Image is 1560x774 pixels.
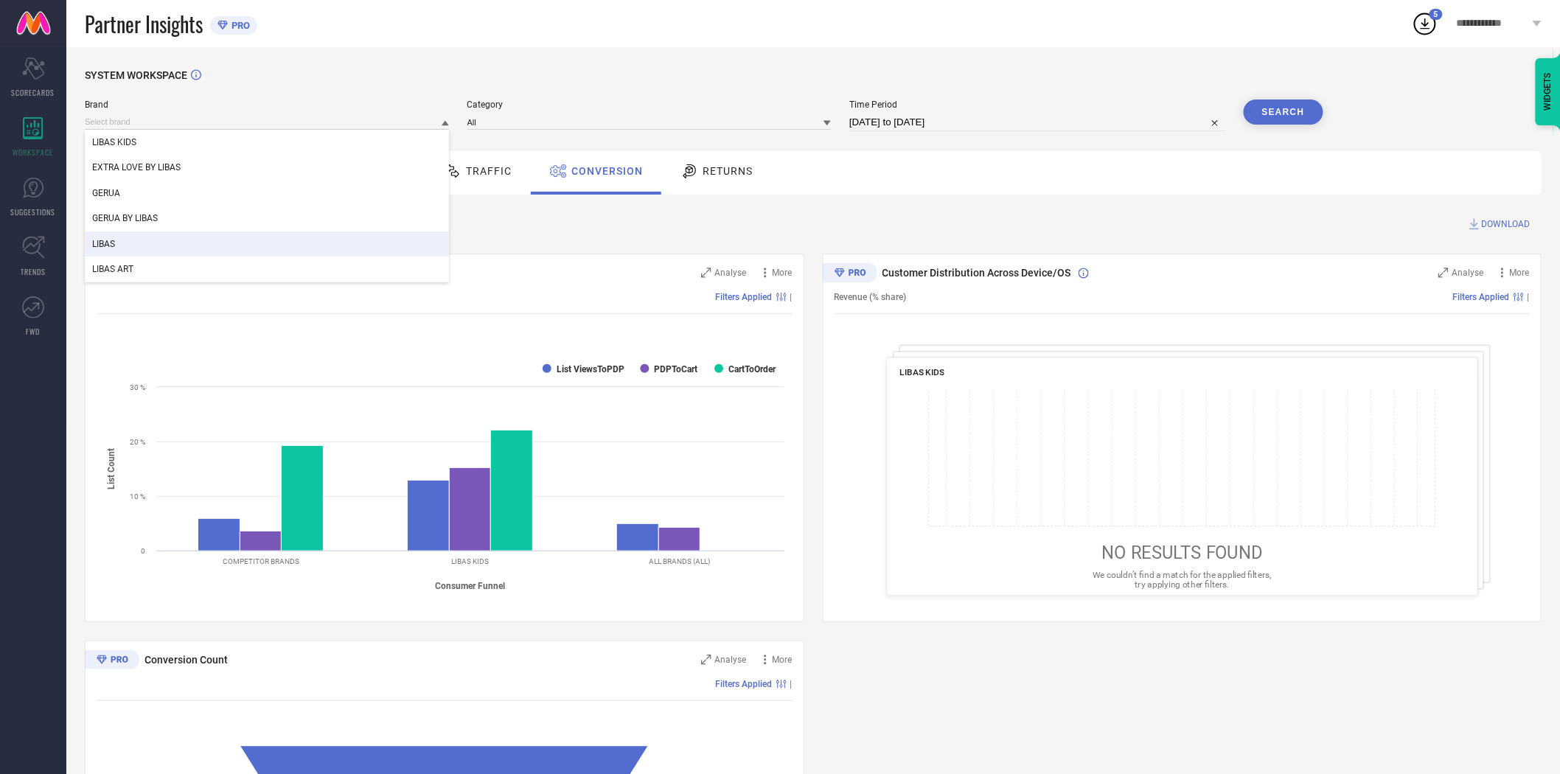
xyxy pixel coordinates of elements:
tspan: List Count [107,448,117,489]
span: Analyse [715,268,747,278]
span: SYSTEM WORKSPACE [85,69,187,81]
span: LIBAS KIDS [899,367,944,377]
span: | [790,679,793,689]
text: PDPToCart [655,364,698,374]
span: DOWNLOAD [1482,217,1531,231]
span: 5 [1434,10,1438,19]
span: FWD [27,326,41,337]
span: SUGGESTIONS [11,206,56,217]
span: WORKSPACE [13,147,54,158]
input: Select brand [85,114,449,130]
span: Category [467,100,832,110]
span: More [773,268,793,278]
button: Search [1244,100,1323,125]
div: LIBAS [85,231,449,257]
span: LIBAS KIDS [92,137,136,147]
text: ALL BRANDS (ALL) [650,557,711,565]
div: EXTRA LOVE BY LIBAS [85,155,449,180]
text: CartToOrder [728,364,776,374]
span: Traffic [466,165,512,177]
span: Revenue (% share) [835,292,907,302]
svg: Zoom [1438,268,1449,278]
text: 0 [141,547,145,555]
span: Partner Insights [85,9,203,39]
span: LIBAS ART [92,264,133,274]
span: Customer Distribution Across Device/OS [882,267,1071,279]
span: Conversion [571,165,643,177]
text: COMPETITOR BRANDS [223,557,299,565]
div: Open download list [1412,10,1438,37]
span: EXTRA LOVE BY LIBAS [92,162,181,172]
span: LIBAS [92,239,115,249]
text: 30 % [130,383,145,391]
text: LIBAS KIDS [452,557,490,565]
svg: Zoom [701,655,711,665]
span: Returns [703,165,753,177]
span: More [773,655,793,665]
span: Filters Applied [716,679,773,689]
tspan: Consumer Funnel [436,581,506,591]
input: Select time period [849,114,1225,131]
span: TRENDS [21,266,46,277]
div: Premium [85,650,139,672]
span: Filters Applied [1453,292,1510,302]
div: LIBAS KIDS [85,130,449,155]
span: SCORECARDS [12,87,55,98]
span: Conversion Count [144,654,228,666]
span: | [790,292,793,302]
span: Brand [85,100,449,110]
span: GERUA BY LIBAS [92,213,158,223]
span: Analyse [715,655,747,665]
text: 20 % [130,438,145,446]
span: GERUA [92,188,120,198]
text: 10 % [130,492,145,501]
div: Premium [823,263,877,285]
span: PRO [228,20,250,31]
text: List ViewsToPDP [557,364,624,374]
span: Filters Applied [716,292,773,302]
span: Analyse [1452,268,1484,278]
span: More [1510,268,1530,278]
span: NO RESULTS FOUND [1101,543,1262,563]
svg: Zoom [701,268,711,278]
div: LIBAS ART [85,257,449,282]
div: GERUA [85,181,449,206]
span: We couldn’t find a match for the applied filters, try applying other filters. [1093,570,1271,590]
span: | [1528,292,1530,302]
div: GERUA BY LIBAS [85,206,449,231]
span: Time Period [849,100,1225,110]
